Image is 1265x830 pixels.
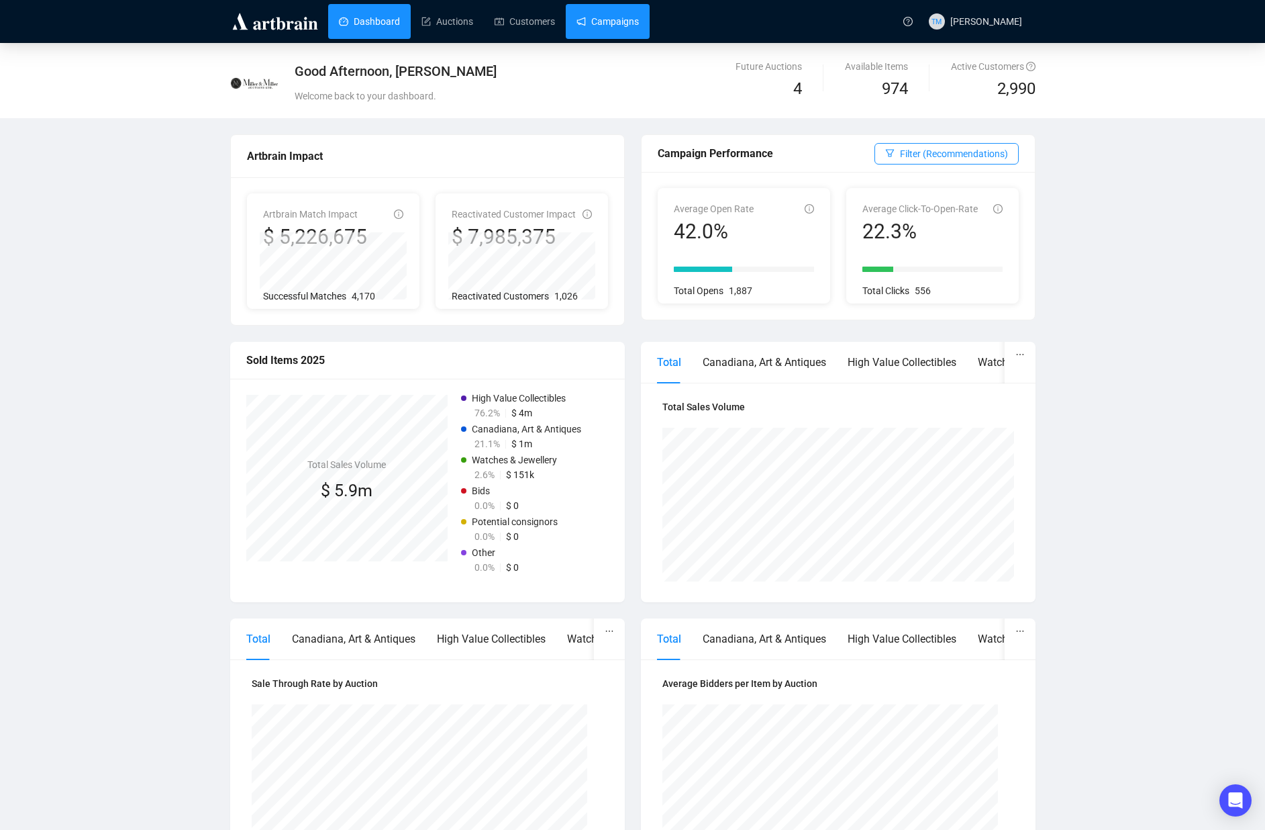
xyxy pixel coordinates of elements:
span: info-circle [583,210,592,219]
span: filter [885,148,895,158]
button: ellipsis [1005,618,1035,644]
span: ellipsis [1015,350,1025,359]
span: Reactivated Customers [452,291,549,302]
span: Total Opens [674,285,723,296]
h4: Total Sales Volume [662,400,1014,414]
span: 21.1% [474,439,500,449]
span: $ 0 [506,562,519,573]
div: Total [657,354,681,371]
div: Total [246,631,270,647]
div: Canadiana, Art & Antiques [703,631,826,647]
a: Dashboard [339,4,400,39]
span: info-circle [993,204,1003,214]
span: Bids [472,486,490,496]
span: 2.6% [474,469,495,480]
span: question-circle [903,17,913,26]
span: 4 [793,79,802,98]
div: Canadiana, Art & Antiques [703,354,826,371]
h4: Total Sales Volume [307,457,386,472]
div: Artbrain Impact [247,148,608,165]
span: $ 151k [506,469,534,480]
div: $ 5,226,675 [263,224,367,250]
span: TM [931,15,942,27]
span: 76.2% [474,408,500,418]
div: Open Intercom Messenger [1219,784,1252,817]
span: $ 0 [506,500,519,511]
h4: Average Bidders per Item by Auction [662,676,1014,691]
div: Total [657,631,681,647]
img: logo [230,11,320,32]
div: 22.3% [862,219,978,244]
span: Watches & Jewellery [472,455,557,465]
span: Reactivated Customer Impact [452,209,576,220]
span: Active Customers [951,61,1035,72]
div: Sold Items 2025 [246,352,609,369]
a: Campaigns [576,4,639,39]
span: $ 0 [506,531,519,542]
div: Available Items [845,59,908,74]
div: $ 7,985,375 [452,224,576,250]
span: Potential consignors [472,516,558,527]
div: Watches & Jewellery [978,354,1075,371]
span: $ 4m [511,408,532,418]
div: Future Auctions [736,59,802,74]
div: High Value Collectibles [437,631,546,647]
button: ellipsis [594,618,625,644]
span: [PERSON_NAME] [950,16,1022,27]
span: Filter (Recommendations) [900,146,1008,161]
span: Average Open Rate [674,203,754,214]
div: High Value Collectibles [848,354,956,371]
span: Canadiana, Art & Antiques [472,424,581,434]
span: 0.0% [474,562,495,573]
span: 4,170 [352,291,375,302]
span: 0.0% [474,531,495,542]
a: Auctions [421,4,473,39]
span: ellipsis [1015,627,1025,636]
div: 42.0% [674,219,754,244]
h4: Sale Through Rate by Auction [252,676,603,691]
span: High Value Collectibles [472,393,566,404]
span: $ 1m [511,439,532,449]
span: 0.0% [474,500,495,511]
div: Campaign Performance [658,145,874,162]
span: Successful Matches [263,291,346,302]
span: ellipsis [605,627,614,636]
span: Artbrain Match Impact [263,209,358,220]
span: Average Click-To-Open-Rate [862,203,978,214]
div: Watches & Jewellery [567,631,664,647]
div: Watches & Jewellery [978,631,1075,647]
span: Other [472,547,495,558]
span: $ 5.9m [321,481,372,500]
span: Total Clicks [862,285,909,296]
span: info-circle [394,210,403,219]
span: 2,990 [997,77,1035,102]
div: Good Afternoon, [PERSON_NAME] [295,62,764,81]
span: 1,026 [554,291,578,302]
span: 556 [915,285,931,296]
img: 603244e16ef0a70016a8c997.jpg [231,60,278,107]
div: Canadiana, Art & Antiques [292,631,415,647]
span: 974 [882,79,908,98]
span: question-circle [1026,62,1035,71]
div: Welcome back to your dashboard. [295,89,764,103]
a: Customers [495,4,555,39]
button: ellipsis [1005,342,1035,367]
div: High Value Collectibles [848,631,956,647]
span: 1,887 [729,285,752,296]
button: Filter (Recommendations) [874,143,1019,165]
span: info-circle [805,204,814,214]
